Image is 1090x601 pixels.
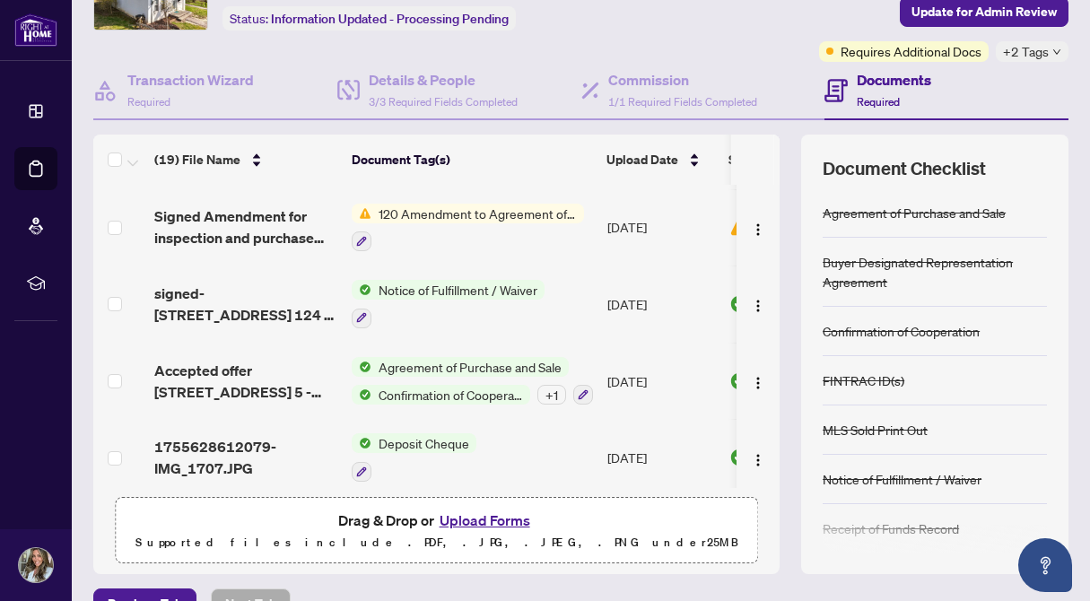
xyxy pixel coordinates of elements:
img: Logo [751,222,765,237]
img: Status Icon [352,433,371,453]
img: Logo [751,453,765,467]
div: Agreement of Purchase and Sale [823,203,1006,222]
button: Logo [744,290,772,318]
span: Drag & Drop or [338,509,536,532]
span: 120 Amendment to Agreement of Purchase and Sale [371,204,584,223]
img: Status Icon [352,280,371,300]
h4: Details & People [369,69,518,91]
div: Notice of Fulfillment / Waiver [823,469,981,489]
span: +2 Tags [1003,41,1049,62]
td: [DATE] [600,343,722,420]
img: Document Status [729,294,749,314]
button: Logo [744,443,772,472]
span: Deposit Cheque [371,433,476,453]
span: Drag & Drop orUpload FormsSupported files include .PDF, .JPG, .JPEG, .PNG under25MB [116,498,757,564]
span: signed- [STREET_ADDRESS] 124 - Notice of Fulfil.pdf [154,283,337,326]
div: Buyer Designated Representation Agreement [823,252,1047,292]
div: Confirmation of Cooperation [823,321,980,341]
img: Logo [751,376,765,390]
button: Status IconDeposit Cheque [352,433,476,482]
img: Profile Icon [19,548,53,582]
button: Upload Forms [434,509,536,532]
td: [DATE] [600,266,722,343]
h4: Documents [857,69,931,91]
div: + 1 [537,385,566,405]
img: Document Status [729,217,749,237]
span: down [1052,48,1061,57]
th: Status [721,135,874,185]
div: FINTRAC ID(s) [823,370,904,390]
p: Supported files include .PDF, .JPG, .JPEG, .PNG under 25 MB [126,532,746,553]
img: Status Icon [352,204,371,223]
button: Status IconAgreement of Purchase and SaleStatus IconConfirmation of Cooperation+1 [352,357,593,405]
td: [DATE] [600,189,722,266]
img: Status Icon [352,357,371,377]
th: (19) File Name [147,135,344,185]
span: Accepted offer [STREET_ADDRESS] 5 - Final sign back max-Birchmount 1 1 1.pdf [154,360,337,403]
img: Document Status [729,448,749,467]
span: Requires Additional Docs [841,41,981,61]
button: Status IconNotice of Fulfillment / Waiver [352,280,545,328]
span: Signed Amendment for inspection and purchase price 1.pdf [154,205,337,248]
span: Notice of Fulfillment / Waiver [371,280,545,300]
h4: Commission [608,69,757,91]
div: Receipt of Funds Record [823,518,959,538]
button: Open asap [1018,538,1072,592]
button: Logo [744,367,772,396]
span: Information Updated - Processing Pending [271,11,509,27]
th: Document Tag(s) [344,135,599,185]
span: Status [728,150,765,170]
img: Logo [751,299,765,313]
button: Status Icon120 Amendment to Agreement of Purchase and Sale [352,204,584,252]
td: [DATE] [600,419,722,496]
button: Logo [744,213,772,241]
h4: Transaction Wizard [127,69,254,91]
span: Agreement of Purchase and Sale [371,357,569,377]
th: Upload Date [599,135,721,185]
span: 1/1 Required Fields Completed [608,95,757,109]
span: (19) File Name [154,150,240,170]
div: Status: [222,6,516,30]
img: logo [14,13,57,47]
span: 3/3 Required Fields Completed [369,95,518,109]
span: Confirmation of Cooperation [371,385,530,405]
span: Upload Date [606,150,678,170]
img: Document Status [729,371,749,391]
img: Status Icon [352,385,371,405]
span: Required [127,95,170,109]
span: Document Checklist [823,156,986,181]
span: 1755628612079-IMG_1707.JPG [154,436,337,479]
span: Required [857,95,900,109]
div: MLS Sold Print Out [823,420,928,440]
